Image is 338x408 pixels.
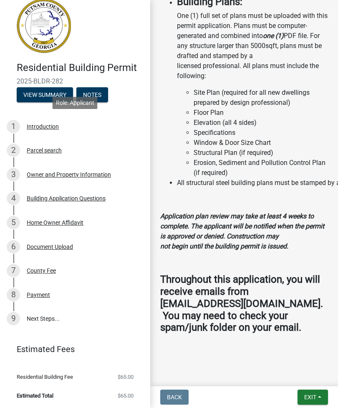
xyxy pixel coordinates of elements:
[118,374,134,380] span: $65.00
[194,148,328,158] li: Structural Plan (if required)
[160,390,189,405] button: Back
[7,192,20,205] div: 4
[27,244,73,250] div: Document Upload
[27,220,83,226] div: Home Owner Affidavit
[76,92,108,99] wm-modal-confirm: Notes
[53,97,98,109] div: Role: Applicant
[27,195,106,201] div: Building Application Questions
[160,274,323,333] strong: Throughout this application, you will receive emails from [EMAIL_ADDRESS][DOMAIN_NAME]. You may n...
[194,158,328,178] li: Erosion, Sediment and Pollution Control Plan (if required)
[27,268,56,274] div: County Fee
[194,108,328,118] li: Floor Plan
[7,312,20,325] div: 9
[7,168,20,181] div: 3
[7,120,20,133] div: 1
[7,288,20,302] div: 8
[27,292,50,298] div: Payment
[160,212,324,250] strong: Application plan review may take at least 4 weeks to complete. The applicant will be notified whe...
[17,87,73,102] button: View Summary
[194,88,328,108] li: Site Plan (required for all new dwellings prepared by design professional)
[7,216,20,229] div: 5
[7,144,20,157] div: 2
[194,138,328,148] li: Window & Door Size Chart
[194,128,328,138] li: Specifications
[27,124,59,129] div: Introduction
[7,240,20,253] div: 6
[177,11,328,81] p: One (1) full set of plans must be uploaded with this permit application. Plans must be computer-g...
[194,118,328,128] li: Elevation (all 4 sides)
[27,172,111,177] div: Owner and Property Information
[17,374,73,380] span: Residential Building Fee
[17,62,144,74] h4: Residential Building Permit
[298,390,328,405] button: Exit
[7,264,20,277] div: 7
[177,178,328,188] li: All structural steel building plans must be stamped by a licensed professional and must have a fo...
[167,394,182,400] span: Back
[27,147,62,153] div: Parcel search
[17,92,73,99] wm-modal-confirm: Summary
[304,394,316,400] span: Exit
[263,32,284,40] strong: one (1)
[118,393,134,398] span: $65.00
[7,341,137,357] a: Estimated Fees
[17,393,53,398] span: Estimated Total
[17,77,134,85] span: 2025-BLDR-282
[76,87,108,102] button: Notes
